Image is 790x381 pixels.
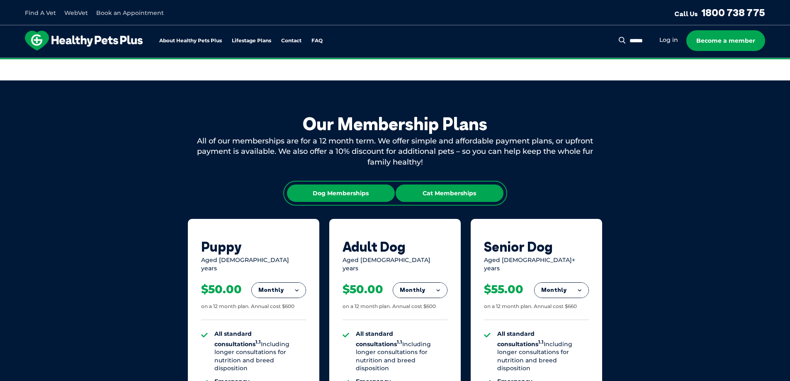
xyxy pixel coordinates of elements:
a: Become a member [686,30,765,51]
div: Adult Dog [343,239,447,255]
div: Senior Dog [484,239,589,255]
a: Call Us1800 738 775 [674,6,765,19]
div: Cat Memberships [396,184,503,202]
div: All of our memberships are for a 12 month term. We offer simple and affordable payment plans, or ... [188,136,603,167]
span: Call Us [674,10,698,18]
a: Log in [659,36,678,44]
strong: All standard consultations [214,330,261,347]
img: hpp-logo [25,31,143,51]
a: FAQ [311,38,323,44]
div: Aged [DEMOGRAPHIC_DATA] years [343,256,447,272]
li: Including longer consultations for nutrition and breed disposition [356,330,447,373]
button: Search [617,36,627,44]
button: Monthly [393,283,447,298]
a: Lifestage Plans [232,38,271,44]
a: Book an Appointment [96,9,164,17]
sup: 1.1 [538,339,544,345]
button: Monthly [535,283,588,298]
li: Including longer consultations for nutrition and breed disposition [214,330,306,373]
li: Including longer consultations for nutrition and breed disposition [497,330,589,373]
div: on a 12 month plan. Annual cost $600 [201,303,294,310]
a: Find A Vet [25,9,56,17]
div: on a 12 month plan. Annual cost $600 [343,303,436,310]
div: Aged [DEMOGRAPHIC_DATA]+ years [484,256,589,272]
span: Proactive, preventative wellness program designed to keep your pet healthier and happier for longer [240,58,550,66]
div: Aged [DEMOGRAPHIC_DATA] years [201,256,306,272]
div: $50.00 [201,282,242,296]
strong: All standard consultations [497,330,544,347]
div: Puppy [201,239,306,255]
a: Contact [281,38,301,44]
div: Dog Memberships [287,184,395,202]
a: WebVet [64,9,88,17]
sup: 1.1 [397,339,402,345]
strong: All standard consultations [356,330,402,347]
a: About Healthy Pets Plus [159,38,222,44]
div: $55.00 [484,282,523,296]
button: Monthly [252,283,306,298]
div: Our Membership Plans [188,114,603,134]
sup: 1.1 [255,339,261,345]
div: $50.00 [343,282,383,296]
div: on a 12 month plan. Annual cost $660 [484,303,577,310]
